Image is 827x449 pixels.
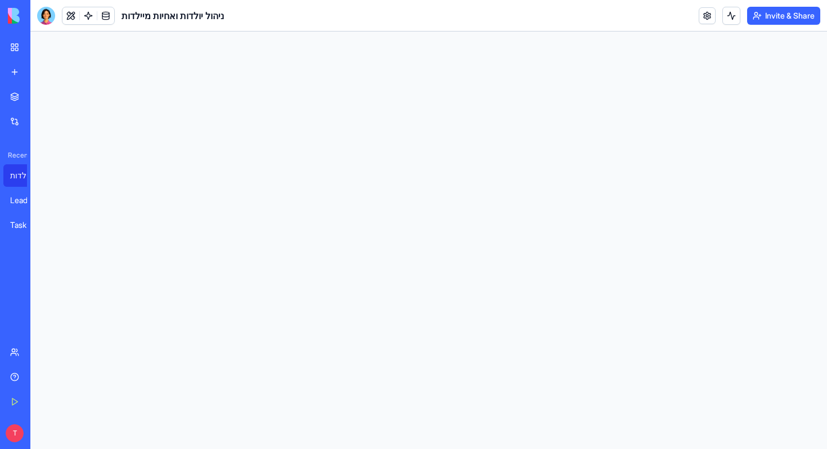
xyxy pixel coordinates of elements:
div: ניהול יולדות ואחיות מיילדות [10,170,42,181]
span: ניהול יולדות ואחיות מיילדות [122,9,224,23]
a: Task Manager [3,214,48,236]
span: T [6,424,24,442]
a: ניהול יולדות ואחיות מיילדות [3,164,48,187]
div: Task Manager [10,219,42,231]
button: Invite & Share [747,7,820,25]
img: logo [8,8,78,24]
a: Lead Management System [3,189,48,212]
span: Recent [3,151,27,160]
div: Lead Management System [10,195,42,206]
